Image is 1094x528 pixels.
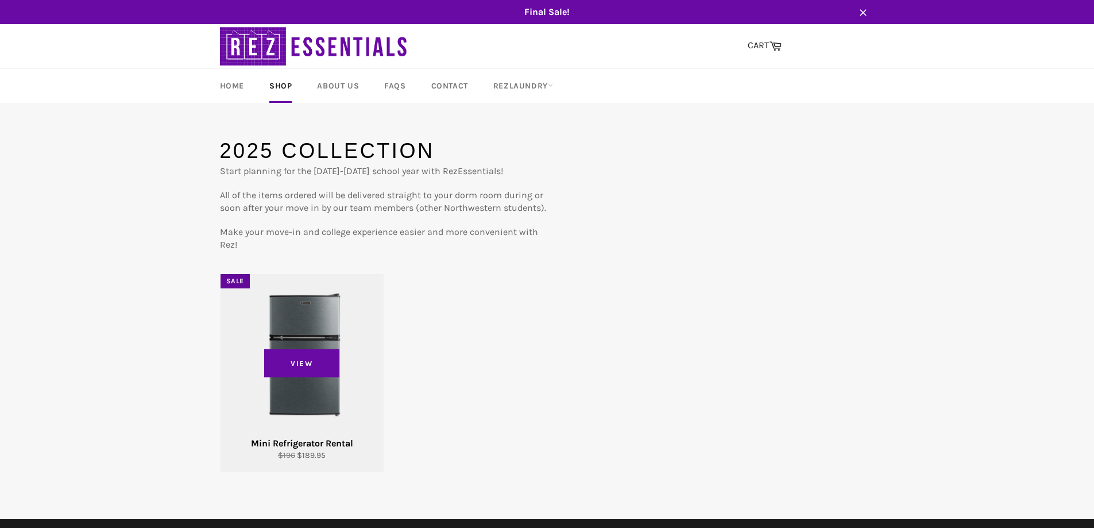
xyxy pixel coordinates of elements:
p: Make your move-in and college experience easier and more convenient with Rez! [220,226,547,251]
a: FAQs [373,69,417,103]
img: RezEssentials [220,24,409,68]
span: View [264,349,340,377]
a: CART [742,34,787,58]
a: Home [208,69,256,103]
div: Mini Refrigerator Rental [227,437,376,450]
span: Final Sale! [208,6,886,18]
p: Start planning for the [DATE]-[DATE] school year with RezEssentials! [220,165,547,178]
a: Shop [258,69,303,103]
a: About Us [306,69,370,103]
a: Contact [420,69,480,103]
p: All of the items ordered will be delivered straight to your dorm room during or soon after your m... [220,189,547,214]
a: RezLaundry [482,69,565,103]
a: Mini Refrigerator Rental Mini Refrigerator Rental $196 $189.95 View [220,274,384,473]
h1: 2025 Collection [220,137,547,165]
